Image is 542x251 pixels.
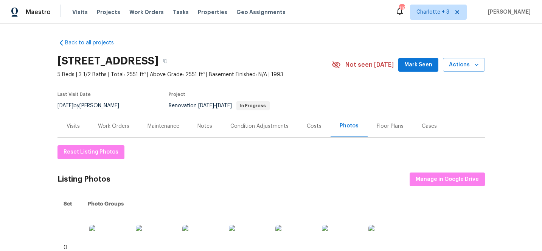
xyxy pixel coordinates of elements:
[98,122,129,130] div: Work Orders
[169,103,270,108] span: Renovation
[57,176,110,183] div: Listing Photos
[57,145,124,159] button: Reset Listing Photos
[97,8,120,16] span: Projects
[443,58,485,72] button: Actions
[57,71,332,78] span: 5 Beds | 3 1/2 Baths | Total: 2551 ft² | Above Grade: 2551 ft² | Basement Finished: N/A | 1993
[340,122,359,130] div: Photos
[82,194,485,214] th: Photo Groups
[158,54,172,68] button: Copy Address
[129,8,164,16] span: Work Orders
[237,104,269,108] span: In Progress
[416,8,449,16] span: Charlotte + 3
[26,8,51,16] span: Maestro
[64,147,118,157] span: Reset Listing Photos
[198,103,214,108] span: [DATE]
[377,122,404,130] div: Floor Plans
[198,8,227,16] span: Properties
[148,122,179,130] div: Maintenance
[57,92,91,97] span: Last Visit Date
[449,60,479,70] span: Actions
[422,122,437,130] div: Cases
[169,92,185,97] span: Project
[216,103,232,108] span: [DATE]
[345,61,394,69] span: Not seen [DATE]
[72,8,88,16] span: Visits
[410,173,485,187] button: Manage in Google Drive
[173,9,189,15] span: Tasks
[57,57,158,65] h2: [STREET_ADDRESS]
[485,8,531,16] span: [PERSON_NAME]
[57,194,82,214] th: Set
[230,122,289,130] div: Condition Adjustments
[57,39,130,47] a: Back to all projects
[67,122,80,130] div: Visits
[57,103,73,108] span: [DATE]
[398,58,438,72] button: Mark Seen
[404,60,432,70] span: Mark Seen
[197,122,212,130] div: Notes
[57,101,128,110] div: by [PERSON_NAME]
[399,5,404,12] div: 110
[236,8,286,16] span: Geo Assignments
[307,122,321,130] div: Costs
[198,103,232,108] span: -
[416,175,479,184] span: Manage in Google Drive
